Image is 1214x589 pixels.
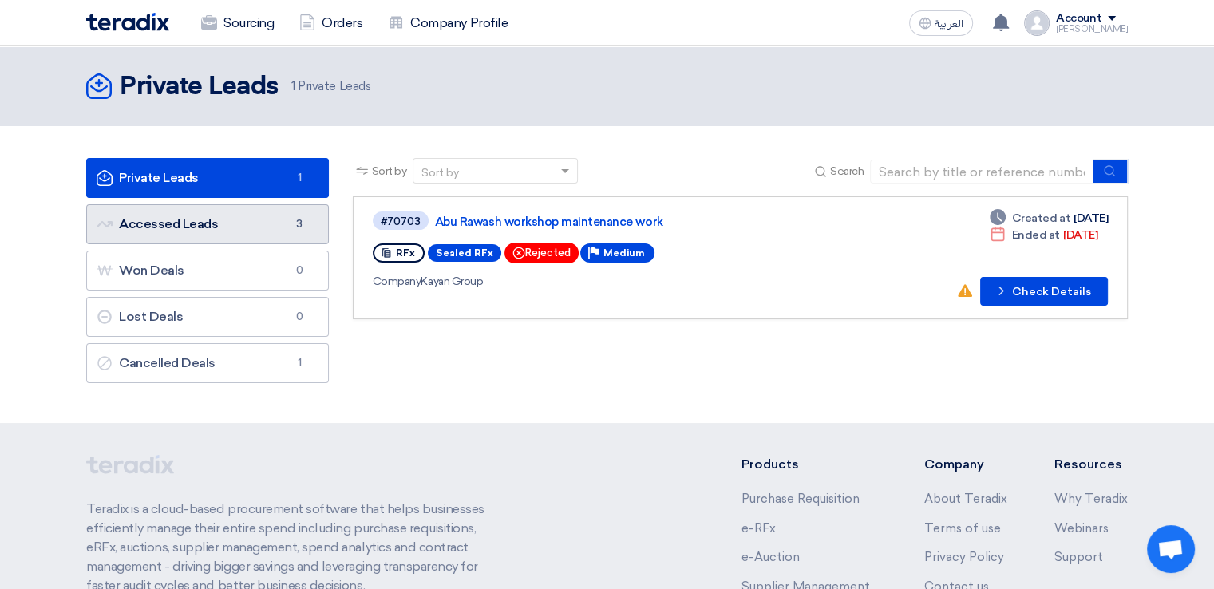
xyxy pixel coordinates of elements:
div: [PERSON_NAME] [1056,25,1128,34]
span: Private Leads [291,77,370,96]
span: العربية [935,18,963,30]
a: Privacy Policy [923,550,1003,564]
a: e-RFx [741,521,776,536]
span: Ended at [1012,227,1060,243]
a: Won Deals0 [86,251,329,291]
a: e-Auction [741,550,800,564]
span: Company [373,275,421,288]
a: Why Teradix [1054,492,1128,506]
a: Private Leads1 [86,158,329,198]
span: 1 [291,79,295,93]
span: 1 [290,355,309,371]
div: Kayan Group [373,273,837,290]
div: [DATE] [990,210,1108,227]
div: Account [1056,12,1101,26]
span: Created at [1012,210,1070,227]
a: Accessed Leads3 [86,204,329,244]
li: Company [923,455,1006,474]
a: Terms of use [923,521,1000,536]
button: العربية [909,10,973,36]
span: Medium [603,247,645,259]
a: Abu Rawash workshop maintenance work [435,215,834,229]
span: Sort by [372,163,407,180]
a: Open chat [1147,525,1195,573]
span: 0 [290,263,309,279]
a: Sourcing [188,6,287,41]
div: [DATE] [990,227,1097,243]
div: Sort by [421,164,459,181]
img: Teradix logo [86,13,169,31]
li: Products [741,455,876,474]
img: profile_test.png [1024,10,1050,36]
div: #70703 [381,216,421,227]
div: Rejected [504,243,579,263]
h2: Private Leads [120,71,279,103]
a: Webinars [1054,521,1109,536]
button: Check Details [980,277,1108,306]
span: 1 [290,170,309,186]
span: Sealed RFx [428,244,501,262]
input: Search by title or reference number [870,160,1093,184]
a: Purchase Requisition [741,492,860,506]
li: Resources [1054,455,1128,474]
a: About Teradix [923,492,1006,506]
span: Search [830,163,864,180]
a: Orders [287,6,375,41]
a: Cancelled Deals1 [86,343,329,383]
span: RFx [396,247,415,259]
span: 0 [290,309,309,325]
a: Lost Deals0 [86,297,329,337]
a: Company Profile [375,6,520,41]
span: 3 [290,216,309,232]
a: Support [1054,550,1103,564]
